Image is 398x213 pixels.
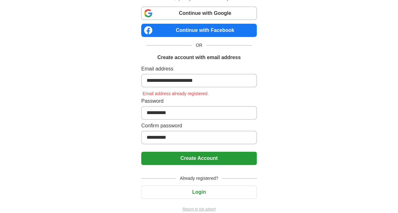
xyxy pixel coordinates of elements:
h1: Create account with email address [157,54,241,61]
button: Create Account [141,152,257,165]
span: Email address already registered. [141,91,210,96]
a: Continue with Facebook [141,24,257,37]
label: Confirm password [141,122,257,130]
a: Return to job advert [141,206,257,212]
label: Password [141,97,257,105]
span: Already registered? [176,175,222,182]
a: Continue with Google [141,7,257,20]
label: Email address [141,65,257,73]
button: Login [141,186,257,199]
a: Login [141,189,257,195]
span: OR [192,42,206,49]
